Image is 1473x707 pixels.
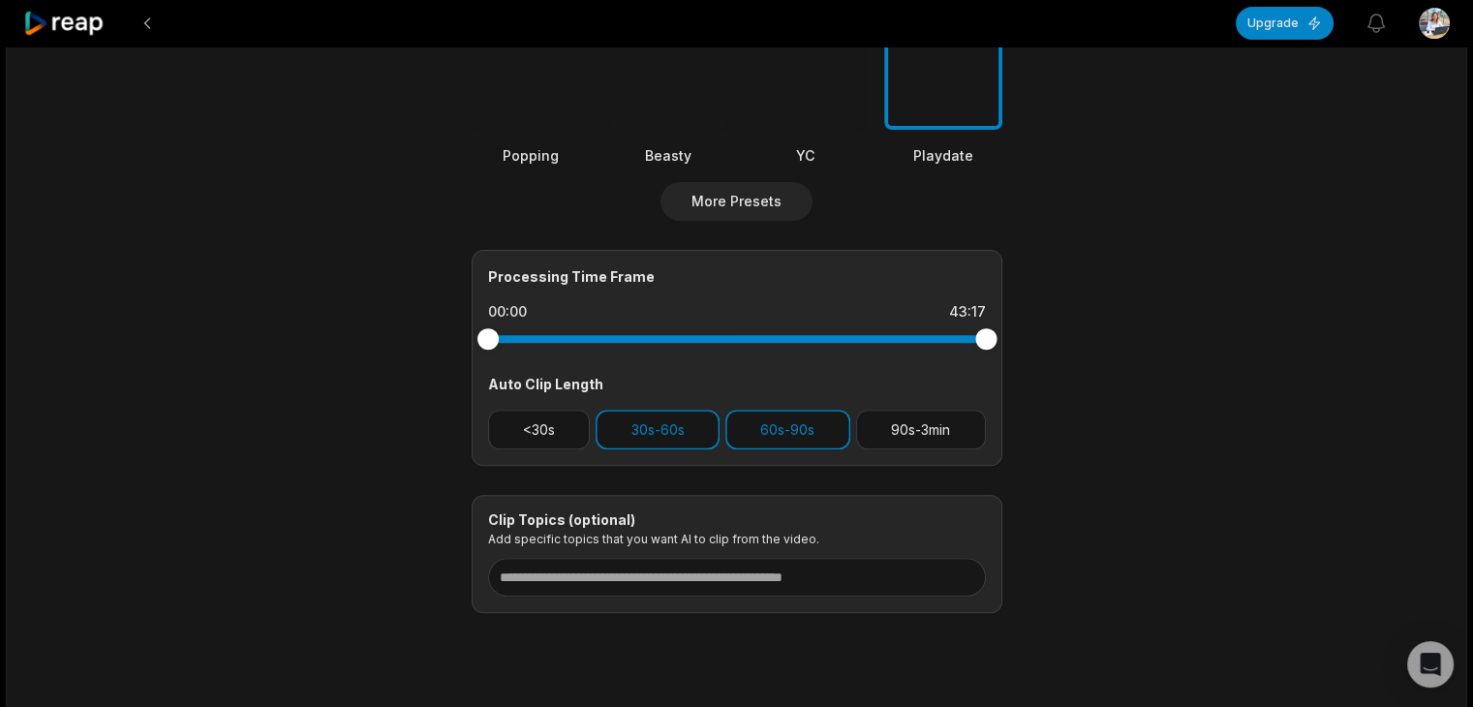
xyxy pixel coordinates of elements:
[488,410,591,449] button: <30s
[1407,641,1454,688] div: Open Intercom Messenger
[747,145,865,166] div: YC
[488,532,986,546] p: Add specific topics that you want AI to clip from the video.
[725,410,850,449] button: 60s-90s
[856,410,986,449] button: 90s-3min
[660,182,813,221] button: More Presets
[609,145,727,166] div: Beasty
[488,511,986,529] div: Clip Topics (optional)
[884,145,1002,166] div: Playdate
[596,410,720,449] button: 30s-60s
[488,302,527,322] div: 00:00
[472,145,590,166] div: Popping
[949,302,986,322] div: 43:17
[488,266,986,287] div: Processing Time Frame
[488,374,986,394] div: Auto Clip Length
[1236,7,1334,40] button: Upgrade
